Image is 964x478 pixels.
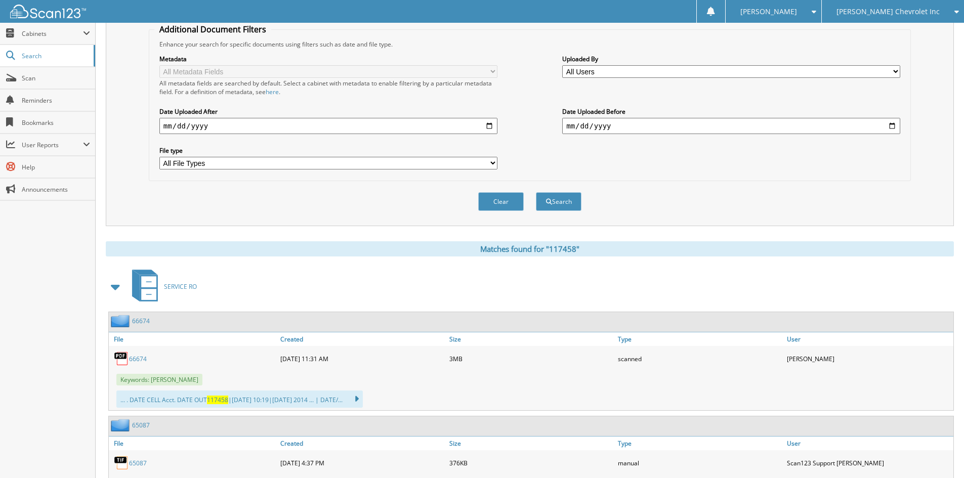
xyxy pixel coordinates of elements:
span: Search [22,52,89,60]
a: 66674 [132,317,150,325]
a: User [784,332,953,346]
span: 117458 [207,396,228,404]
span: Scan [22,74,90,82]
a: here [266,88,279,96]
a: SERVICE RO [126,267,197,307]
div: manual [615,453,784,473]
span: Help [22,163,90,171]
img: TIF.png [114,455,129,470]
span: Cabinets [22,29,83,38]
div: [PERSON_NAME] [784,349,953,369]
span: User Reports [22,141,83,149]
div: All metadata fields are searched by default. Select a cabinet with metadata to enable filtering b... [159,79,497,96]
img: scan123-logo-white.svg [10,5,86,18]
a: 66674 [129,355,147,363]
span: Reminders [22,96,90,105]
iframe: Chat Widget [913,429,964,478]
a: 65087 [129,459,147,467]
a: 65087 [132,421,150,429]
div: scanned [615,349,784,369]
a: Size [447,437,616,450]
div: Enhance your search for specific documents using filters such as date and file type. [154,40,905,49]
span: SERVICE RO [164,282,197,291]
input: start [159,118,497,134]
div: ... . DATE CELL Acct. DATE OUT |[DATE] 10:19|[DATE] 2014 ... | DATE/... [116,390,363,408]
a: Created [278,437,447,450]
div: 376KB [447,453,616,473]
a: File [109,332,278,346]
div: [DATE] 11:31 AM [278,349,447,369]
a: Size [447,332,616,346]
span: Bookmarks [22,118,90,127]
span: [PERSON_NAME] Chevrolet Inc [836,9,940,15]
legend: Additional Document Filters [154,24,271,35]
label: Date Uploaded Before [562,107,900,116]
label: File type [159,146,497,155]
a: Type [615,332,784,346]
div: 3MB [447,349,616,369]
a: Type [615,437,784,450]
img: PDF.png [114,351,129,366]
label: Date Uploaded After [159,107,497,116]
div: Matches found for "117458" [106,241,954,256]
label: Metadata [159,55,497,63]
span: Announcements [22,185,90,194]
a: File [109,437,278,450]
img: folder2.png [111,419,132,431]
span: Keywords: [PERSON_NAME] [116,374,202,385]
a: Created [278,332,447,346]
img: folder2.png [111,315,132,327]
a: User [784,437,953,450]
label: Uploaded By [562,55,900,63]
input: end [562,118,900,134]
button: Clear [478,192,524,211]
div: [DATE] 4:37 PM [278,453,447,473]
button: Search [536,192,581,211]
span: [PERSON_NAME] [740,9,797,15]
div: Scan123 Support [PERSON_NAME] [784,453,953,473]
